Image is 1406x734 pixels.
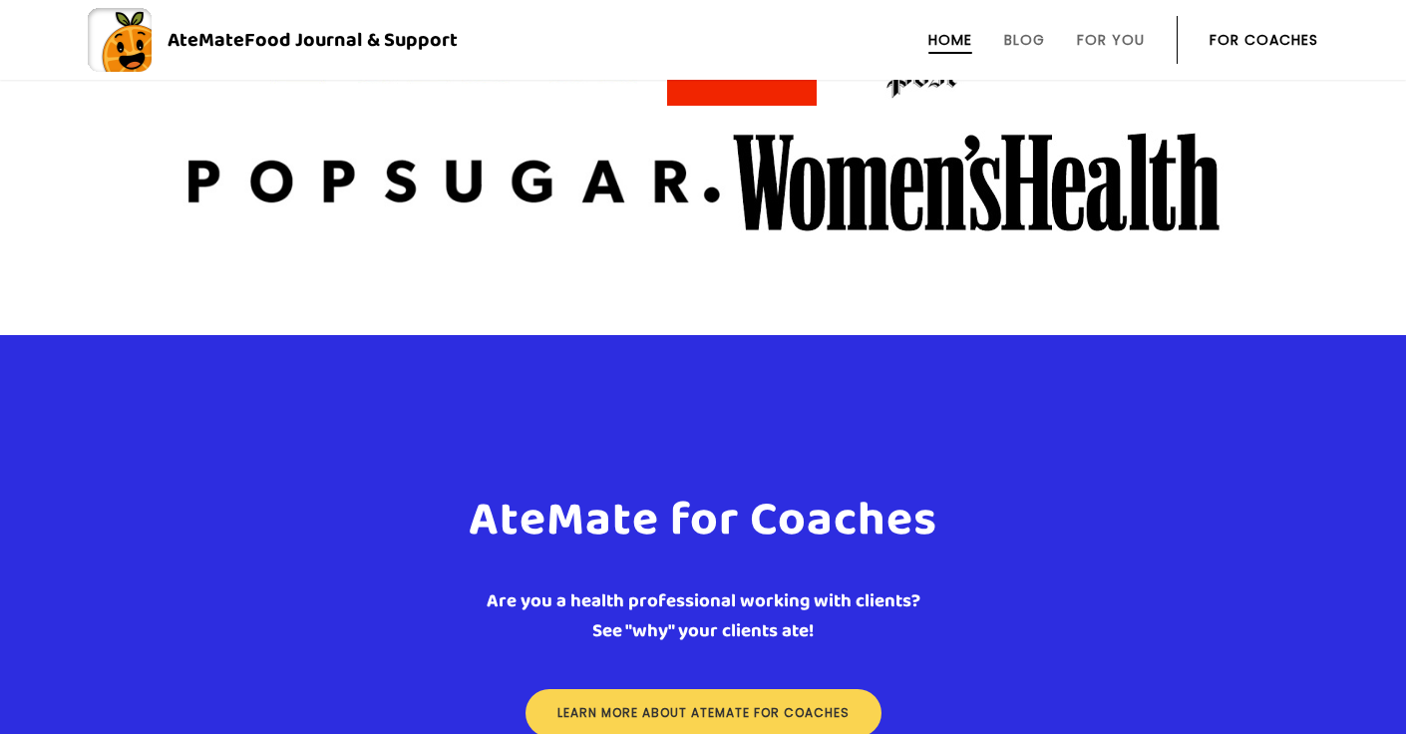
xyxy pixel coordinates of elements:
[244,24,458,56] span: Food Journal & Support
[1210,32,1318,48] a: For Coaches
[928,32,972,48] a: Home
[730,131,1224,232] img: logo_asseenin_womenshealthmag.jpg
[88,8,1318,72] a: AteMateFood Journal & Support
[1077,32,1145,48] a: For You
[1004,32,1045,48] a: Blog
[304,495,1102,547] h2: AteMate for Coaches
[182,117,726,247] img: logo_asseenin_popsugar.jpg
[152,24,458,56] div: AteMate
[304,586,1102,646] h3: Are you a health professional working with clients? See "why" your clients ate!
